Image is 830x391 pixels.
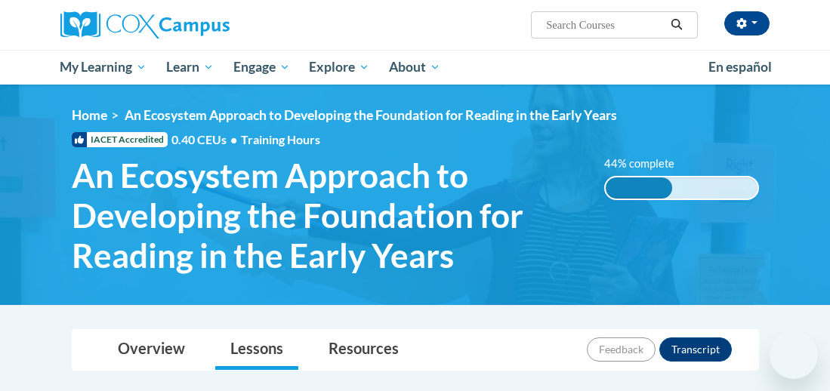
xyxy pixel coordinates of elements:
[699,51,782,83] a: En español
[724,11,770,35] button: Account Settings
[60,11,282,38] a: Cox Campus
[389,58,440,76] span: About
[166,58,214,76] span: Learn
[313,330,414,370] a: Resources
[659,337,732,362] button: Transcript
[587,337,656,362] button: Feedback
[51,50,157,85] a: My Learning
[299,50,379,85] a: Explore
[103,330,200,370] a: Overview
[545,16,665,34] input: Search Courses
[49,50,782,85] div: Main menu
[215,330,298,370] a: Lessons
[171,131,241,148] span: 0.40 CEUs
[60,11,230,38] img: Cox Campus
[708,59,772,75] span: En español
[224,50,300,85] a: Engage
[72,107,107,123] a: Home
[604,155,691,172] label: 44% complete
[60,58,147,76] span: My Learning
[665,16,688,34] button: Search
[309,58,369,76] span: Explore
[379,50,450,85] a: About
[125,107,617,123] span: An Ecosystem Approach to Developing the Foundation for Reading in the Early Years
[72,155,582,275] span: An Ecosystem Approach to Developing the Foundation for Reading in the Early Years
[241,132,320,146] span: Training Hours
[156,50,224,85] a: Learn
[233,58,290,76] span: Engage
[770,331,818,379] iframe: Button to launch messaging window
[72,132,168,147] span: IACET Accredited
[606,177,672,199] div: 44% complete
[230,132,237,146] span: •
